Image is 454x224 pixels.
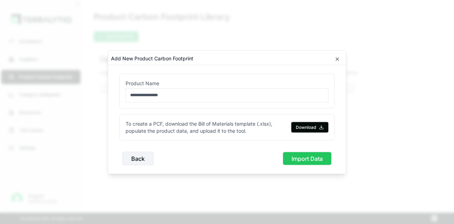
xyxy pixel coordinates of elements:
[126,120,286,134] p: To create a PCF, download the Bill of Materials template (.xlsx), populate the product data, and ...
[283,152,332,165] button: Import Data
[122,152,154,165] button: Back
[291,122,328,132] button: Download
[286,122,328,132] a: Download
[111,55,193,62] h2: Add New Product Carbon Footprint
[126,80,328,87] label: Product Name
